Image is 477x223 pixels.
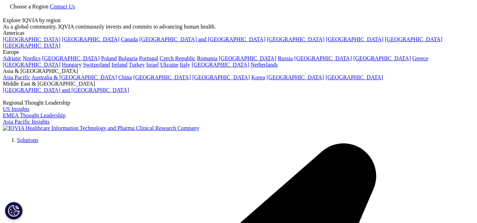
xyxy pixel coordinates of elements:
div: Americas [3,30,474,36]
div: Middle East & [GEOGRAPHIC_DATA] [3,81,474,87]
a: [GEOGRAPHIC_DATA] [267,74,324,80]
a: [GEOGRAPHIC_DATA] [294,55,352,61]
img: IQVIA Healthcare Information Technology and Pharma Clinical Research Company [3,125,199,131]
a: [GEOGRAPHIC_DATA] [192,62,249,68]
div: Europe [3,49,474,55]
a: [GEOGRAPHIC_DATA] [353,55,411,61]
a: Hungary [62,62,82,68]
span: Choose a Region [10,4,48,10]
div: Regional Thought Leadership [3,100,474,106]
a: Adriatic [3,55,21,61]
a: US Insights [3,106,29,112]
a: Romania [197,55,217,61]
a: Czech Republic [160,55,196,61]
div: Explore IQVIA by region [3,17,474,24]
a: [GEOGRAPHIC_DATA] [326,74,383,80]
a: Korea [251,74,265,80]
a: Australia & [GEOGRAPHIC_DATA] [31,74,117,80]
a: Netherlands [251,62,278,68]
a: [GEOGRAPHIC_DATA] [219,55,276,61]
a: Russia [278,55,293,61]
a: Solutions [17,137,38,143]
a: Greece [412,55,428,61]
a: Israel [146,62,159,68]
a: Italy [180,62,190,68]
a: Bulgaria [118,55,138,61]
a: Contact Us [50,4,75,10]
a: [GEOGRAPHIC_DATA] [267,36,324,42]
a: Nordics [23,55,41,61]
a: Ukraine [160,62,179,68]
a: Switzerland [83,62,110,68]
a: Asia Pacific [3,74,30,80]
a: China [118,74,132,80]
div: Asia & [GEOGRAPHIC_DATA] [3,68,474,74]
a: [GEOGRAPHIC_DATA] [62,36,119,42]
button: Cookies Settings [5,202,23,219]
a: EMEA Thought Leadership [3,112,65,118]
a: Poland [101,55,117,61]
a: [GEOGRAPHIC_DATA] [385,36,442,42]
a: Asia Pacific Insights [3,119,49,125]
a: [GEOGRAPHIC_DATA] [3,43,60,49]
div: As a global community, IQVIA continuously invests and commits to advancing human health. [3,24,474,30]
a: Ireland [112,62,127,68]
a: Portugal [139,55,158,61]
a: [GEOGRAPHIC_DATA] and [GEOGRAPHIC_DATA] [3,87,129,93]
a: Turkey [129,62,145,68]
a: [GEOGRAPHIC_DATA] [192,74,250,80]
a: [GEOGRAPHIC_DATA] [3,62,60,68]
a: Canada [121,36,138,42]
a: [GEOGRAPHIC_DATA] [42,55,100,61]
a: [GEOGRAPHIC_DATA] [326,36,383,42]
a: [GEOGRAPHIC_DATA] [133,74,191,80]
a: [GEOGRAPHIC_DATA] [3,36,60,42]
a: [GEOGRAPHIC_DATA] and [GEOGRAPHIC_DATA] [139,36,265,42]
